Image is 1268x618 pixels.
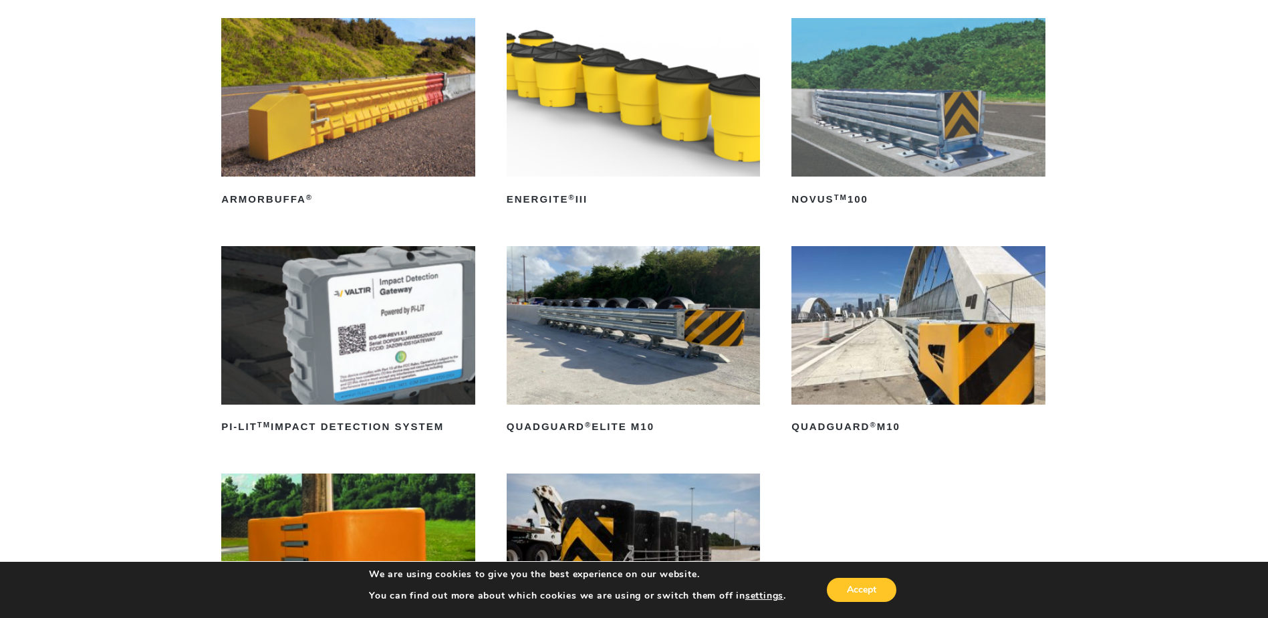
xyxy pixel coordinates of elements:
[791,18,1045,210] a: NOVUSTM100
[507,18,761,210] a: ENERGITE®III
[306,193,313,201] sup: ®
[568,193,575,201] sup: ®
[827,578,896,602] button: Accept
[745,590,783,602] button: settings
[221,189,475,210] h2: ArmorBuffa
[507,417,761,438] h2: QuadGuard Elite M10
[221,417,475,438] h2: PI-LIT Impact Detection System
[369,590,786,602] p: You can find out more about which cookies we are using or switch them off in .
[221,18,475,210] a: ArmorBuffa®
[585,421,592,429] sup: ®
[791,189,1045,210] h2: NOVUS 100
[507,246,761,438] a: QuadGuard®Elite M10
[791,417,1045,438] h2: QuadGuard M10
[507,189,761,210] h2: ENERGITE III
[221,246,475,438] a: PI-LITTMImpact Detection System
[791,246,1045,438] a: QuadGuard®M10
[257,421,271,429] sup: TM
[369,569,786,581] p: We are using cookies to give you the best experience on our website.
[870,421,876,429] sup: ®
[834,193,848,201] sup: TM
